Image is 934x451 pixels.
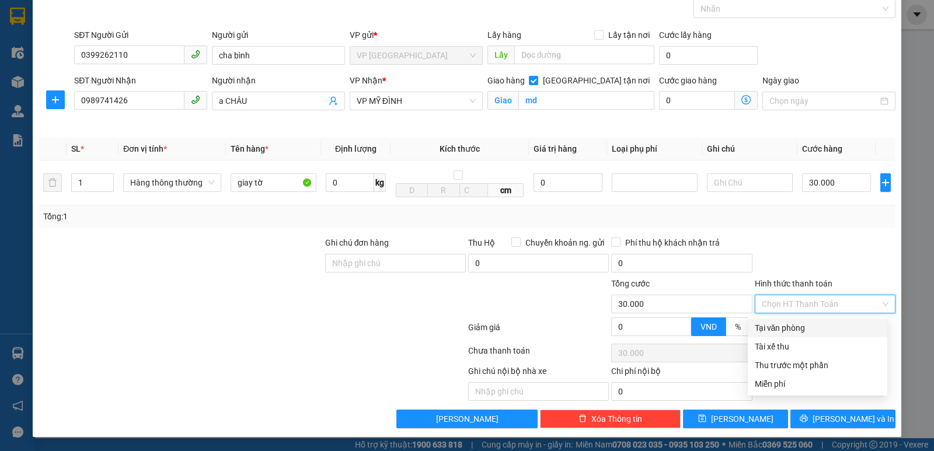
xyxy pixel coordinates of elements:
[880,173,891,192] button: plus
[468,382,609,401] input: Nhập ghi chú
[518,91,655,110] input: Giao tận nơi
[350,76,382,85] span: VP Nhận
[735,322,741,331] span: %
[611,279,650,288] span: Tổng cước
[329,96,338,106] span: user-add
[74,74,207,87] div: SĐT Người Nhận
[514,46,655,64] input: Dọc đường
[440,144,480,153] span: Kích thước
[487,30,521,40] span: Lấy hàng
[534,144,577,153] span: Giá trị hàng
[800,414,808,424] span: printer
[123,144,167,153] span: Đơn vị tính
[71,144,81,153] span: SL
[191,50,200,59] span: phone
[191,95,200,104] span: phone
[459,183,489,197] input: C
[538,74,654,87] span: [GEOGRAPHIC_DATA] tận nơi
[468,365,609,382] div: Ghi chú nội bộ nhà xe
[488,183,524,197] span: cm
[350,29,483,41] div: VP gửi
[357,92,476,110] span: VP MỸ ĐÌNH
[755,321,880,334] div: Tại văn phòng
[467,344,610,365] div: Chưa thanh toán
[487,76,525,85] span: Giao hàng
[755,279,832,288] label: Hình thức thanh toán
[881,178,890,187] span: plus
[700,322,717,331] span: VND
[578,414,587,424] span: delete
[396,183,428,197] input: D
[468,238,495,247] span: Thu Hộ
[325,238,389,247] label: Ghi chú đơn hàng
[212,29,345,41] div: Người gửi
[755,359,880,372] div: Thu trước một phần
[607,138,702,160] th: Loại phụ phí
[659,76,717,85] label: Cước giao hàng
[702,138,797,160] th: Ghi chú
[790,410,895,428] button: printer[PERSON_NAME] và In
[604,29,654,41] span: Lấy tận nơi
[762,76,799,85] label: Ngày giao
[621,236,724,249] span: Phí thu hộ khách nhận trả
[357,47,476,64] span: VP Cầu Yên Xuân
[534,173,602,192] input: 0
[611,365,752,382] div: Chi phí nội bộ
[43,173,62,192] button: delete
[231,173,316,192] input: VD: Bàn, Ghế
[521,236,609,249] span: Chuyển khoản ng. gửi
[130,174,214,191] span: Hàng thông thường
[659,30,712,40] label: Cước lấy hàng
[335,144,377,153] span: Định lượng
[659,46,758,65] input: Cước lấy hàng
[396,410,537,428] button: [PERSON_NAME]
[755,377,880,390] div: Miễn phí
[43,210,361,223] div: Tổng: 1
[591,412,642,425] span: Xóa Thông tin
[540,410,681,428] button: deleteXóa Thông tin
[487,91,518,110] span: Giao
[374,173,386,192] span: kg
[47,95,64,104] span: plus
[755,340,880,353] div: Tài xế thu
[698,414,706,424] span: save
[436,412,499,425] span: [PERSON_NAME]
[427,183,459,197] input: R
[74,29,207,41] div: SĐT Người Gửi
[802,144,842,153] span: Cước hàng
[813,412,894,425] span: [PERSON_NAME] và In
[487,46,514,64] span: Lấy
[769,95,878,107] input: Ngày giao
[711,412,773,425] span: [PERSON_NAME]
[325,254,466,272] input: Ghi chú đơn hàng
[231,144,269,153] span: Tên hàng
[467,321,610,341] div: Giảm giá
[707,173,793,192] input: Ghi Chú
[212,74,345,87] div: Người nhận
[683,410,788,428] button: save[PERSON_NAME]
[46,90,65,109] button: plus
[659,91,735,110] input: Cước giao hàng
[741,95,751,104] span: dollar-circle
